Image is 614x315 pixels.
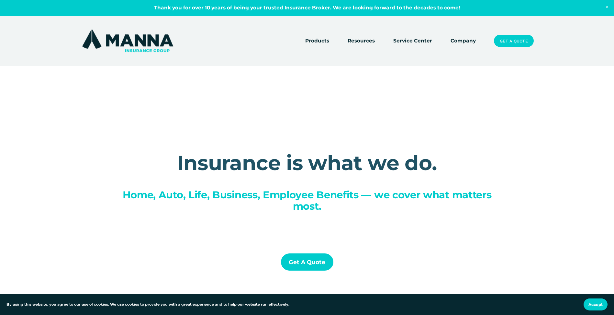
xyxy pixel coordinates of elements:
[494,35,533,47] a: Get a Quote
[348,36,375,45] a: folder dropdown
[6,302,289,308] p: By using this website, you agree to our use of cookies. We use cookies to provide you with a grea...
[305,36,329,45] a: folder dropdown
[177,150,437,175] strong: Insurance is what we do.
[588,302,603,307] span: Accept
[584,298,608,310] button: Accept
[81,28,175,53] img: Manna Insurance Group
[393,36,432,45] a: Service Center
[281,253,333,271] a: Get a Quote
[305,37,329,45] span: Products
[451,36,476,45] a: Company
[348,37,375,45] span: Resources
[123,189,494,212] span: Home, Auto, Life, Business, Employee Benefits — we cover what matters most.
